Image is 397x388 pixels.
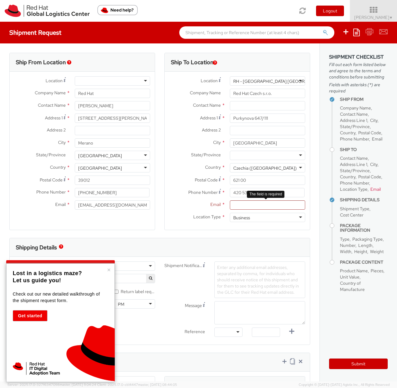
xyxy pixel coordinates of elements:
[7,382,96,387] span: Server: 2025.17.0-327f6347098
[193,214,221,220] span: Location Type
[205,164,221,170] span: Country
[352,236,383,242] span: Packaging Type
[55,202,66,207] span: Email
[329,359,388,369] button: Submit
[340,236,350,242] span: Type
[340,198,388,202] h4: Shipping Details
[16,59,66,65] h3: Ship From Location
[340,280,365,292] span: Country of Manufacture
[114,290,118,294] input: Return label required
[9,29,61,36] h4: Shipment Request
[210,202,221,207] span: Email
[60,382,96,387] span: master, [DATE] 11:04:24
[299,382,390,387] span: Copyright © [DATE]-[DATE] Agistix Inc., All Rights Reserved
[389,15,393,20] span: ▼
[329,82,388,94] span: Fields with asterisks (*) are required
[78,153,122,159] div: [GEOGRAPHIC_DATA]
[35,90,66,96] span: Company Name
[340,206,369,212] span: Shipment Type
[340,97,388,102] h4: Ship From
[188,190,218,195] span: Phone Number
[233,165,297,171] div: Czechia ([GEOGRAPHIC_DATA])
[354,249,367,254] span: Height
[164,262,203,269] span: Shipment Notification
[138,382,177,387] span: master, [DATE] 08:44:05
[233,215,250,221] div: Business
[40,177,63,183] span: Postal Code
[340,147,388,152] h4: Ship To
[114,288,155,295] label: Return label required
[191,152,221,158] span: State/Province
[118,301,124,307] div: PM
[171,59,213,65] h3: Ship To Location
[370,162,377,167] span: City
[316,6,344,16] button: Logout
[179,26,334,39] input: Shipment, Tracking or Reference Number (at least 4 chars)
[201,78,218,83] span: Location
[358,243,372,248] span: Length
[213,140,221,145] span: City
[202,127,221,133] span: Address 2
[340,136,369,142] span: Phone Number
[340,274,359,280] span: Unit Value
[217,265,299,295] span: Enter any additional email addresses, separated by comma, for individuals who should receive noti...
[340,180,369,186] span: Phone Number
[16,244,57,251] h3: Shipping Details
[78,165,122,171] div: [GEOGRAPHIC_DATA]
[36,189,66,195] span: Phone Number
[45,115,63,121] span: Address 1
[340,223,388,233] h4: Package Information
[107,267,111,273] button: Close
[13,270,82,276] strong: Lost in a logistics maze?
[340,249,351,254] span: Width
[200,115,218,121] span: Address 1
[329,54,388,60] h3: Shipment Checklist
[329,61,388,80] span: Fill out each form listed below and agree to the terms and conditions before submitting
[340,155,368,161] span: Contact Name
[340,174,355,180] span: Country
[38,102,66,108] span: Contact Name
[370,186,381,192] span: Email
[97,382,177,387] span: Client: 2025.17.0-cb14447
[190,90,221,96] span: Company Name
[370,249,384,254] span: Weight
[247,191,284,198] div: The field is required
[58,140,66,145] span: City
[340,130,355,136] span: Country
[13,310,47,321] button: Get started
[371,268,383,274] span: Pieces
[36,152,66,158] span: State/Province
[185,329,205,334] span: Reference
[340,111,368,117] span: Contact Name
[340,105,371,111] span: Company Name
[340,260,388,265] h4: Package Content
[340,243,355,248] span: Number
[340,186,368,192] span: Location Type
[340,168,370,173] span: State/Province
[358,130,381,136] span: Postal Code
[13,291,107,304] p: Check out our new detailed walkthrough of the shipment request form.
[97,5,138,15] button: Need help?
[193,102,221,108] span: Contact Name
[340,212,364,218] span: Cost Center
[47,127,66,133] span: Address 2
[195,177,218,183] span: Postal Code
[370,118,377,123] span: City
[46,78,63,83] span: Location
[372,136,382,142] span: Email
[354,15,393,20] span: [PERSON_NAME]
[50,164,66,170] span: Country
[340,268,368,274] span: Product Name
[340,162,367,167] span: Address Line 1
[13,277,61,283] strong: Let us guide you!
[233,78,338,84] div: RH - [GEOGRAPHIC_DATA] [GEOGRAPHIC_DATA] - B
[340,118,367,123] span: Address Line 1
[358,174,381,180] span: Postal Code
[340,124,370,129] span: State/Province
[5,5,90,17] img: rh-logistics-00dfa346123c4ec078e1.svg
[185,303,202,308] span: Message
